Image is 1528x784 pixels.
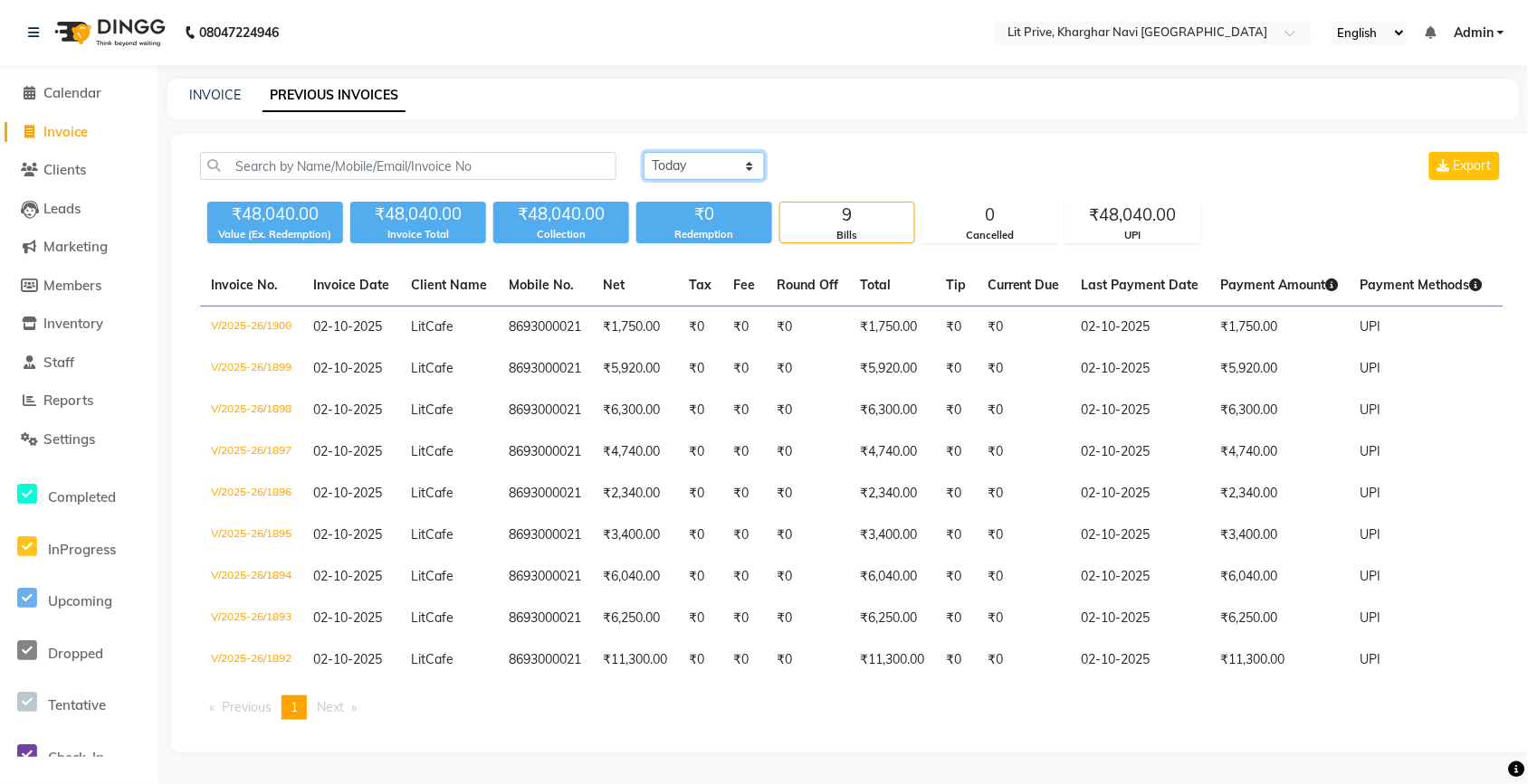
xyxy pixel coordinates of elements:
td: V/2025-26/1900 [200,307,302,349]
td: ₹6,300.00 [592,390,678,431]
a: PREVIOUS INVOICES [263,80,406,112]
td: ₹6,040.00 [592,556,678,598]
span: Lit [411,360,425,376]
a: Settings [5,430,154,450]
td: V/2025-26/1894 [200,556,302,598]
td: 8693000021 [498,515,592,556]
span: Cafe [425,651,454,667]
a: Invoice [5,122,154,143]
span: UPI [1361,651,1381,667]
span: Round Off [777,277,838,293]
td: 02-10-2025 [1071,307,1210,349]
td: 8693000021 [498,348,592,390]
td: ₹0 [977,556,1071,598]
td: ₹0 [977,598,1071,639]
span: Lit [411,651,425,667]
div: 9 [780,203,914,228]
td: ₹0 [678,473,722,515]
a: Marketing [5,237,154,258]
div: ₹48,040.00 [493,202,629,227]
td: ₹0 [766,515,849,556]
div: Collection [493,227,629,242]
td: ₹0 [766,639,849,681]
td: ₹11,300.00 [849,639,935,681]
span: Lit [411,526,425,543]
a: Reports [5,391,154,411]
td: ₹0 [935,473,977,515]
span: Last Payment Date [1082,277,1199,293]
a: Clients [5,160,154,181]
td: ₹0 [766,307,849,349]
td: ₹2,340.00 [1210,473,1350,515]
span: Cafe [425,360,454,376]
td: ₹3,400.00 [1210,515,1350,556]
td: ₹11,300.00 [1210,639,1350,681]
td: ₹0 [722,639,766,681]
td: 8693000021 [498,639,592,681]
td: 8693000021 [498,390,592,431]
td: ₹0 [977,639,1071,681]
span: Payment Amount [1221,277,1339,293]
span: 02-10-2025 [313,609,382,626]
div: Redemption [636,227,772,242]
td: ₹11,300.00 [592,639,678,681]
span: Tentative [48,696,106,713]
span: UPI [1361,485,1381,501]
span: Fee [733,277,755,293]
span: 1 [291,699,298,715]
nav: Pagination [200,695,1504,720]
div: UPI [1066,228,1200,243]
span: Cafe [425,318,454,335]
input: Search by Name/Mobile/Email/Invoice No [200,152,616,180]
td: V/2025-26/1895 [200,515,302,556]
span: Payment Methods [1361,277,1483,293]
td: ₹6,250.00 [849,598,935,639]
span: UPI [1361,443,1381,459]
td: ₹0 [678,348,722,390]
span: UPI [1361,609,1381,626]
div: ₹0 [636,202,772,227]
span: Mobile No. [509,277,574,293]
td: ₹0 [977,390,1071,431]
td: ₹0 [766,431,849,473]
span: Total [860,277,891,293]
td: ₹6,040.00 [849,556,935,598]
span: Cafe [425,609,454,626]
td: 02-10-2025 [1071,598,1210,639]
span: Invoice [43,123,88,140]
td: ₹6,250.00 [592,598,678,639]
td: ₹0 [678,431,722,473]
td: 8693000021 [498,556,592,598]
span: Lit [411,485,425,501]
div: Invoice Total [350,227,486,242]
span: Calendar [43,84,101,101]
a: Inventory [5,314,154,335]
span: 02-10-2025 [313,526,382,543]
td: ₹0 [678,307,722,349]
span: Staff [43,354,74,371]
td: 02-10-2025 [1071,390,1210,431]
div: Value (Ex. Redemption) [207,227,343,242]
td: ₹6,250.00 [1210,598,1350,639]
td: ₹0 [977,431,1071,473]
span: Cafe [425,443,454,459]
td: ₹0 [766,390,849,431]
td: ₹0 [935,348,977,390]
td: V/2025-26/1898 [200,390,302,431]
td: ₹0 [766,348,849,390]
td: ₹4,740.00 [592,431,678,473]
img: logo [46,7,170,58]
span: Leads [43,200,81,217]
td: ₹1,750.00 [592,307,678,349]
td: ₹5,920.00 [849,348,935,390]
td: ₹0 [722,598,766,639]
td: ₹4,740.00 [849,431,935,473]
span: Lit [411,318,425,335]
td: ₹0 [722,390,766,431]
span: Lit [411,401,425,418]
div: Bills [780,228,914,243]
span: Members [43,277,101,294]
a: INVOICE [189,87,241,103]
td: ₹6,040.00 [1210,556,1350,598]
span: Invoice No. [211,277,278,293]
